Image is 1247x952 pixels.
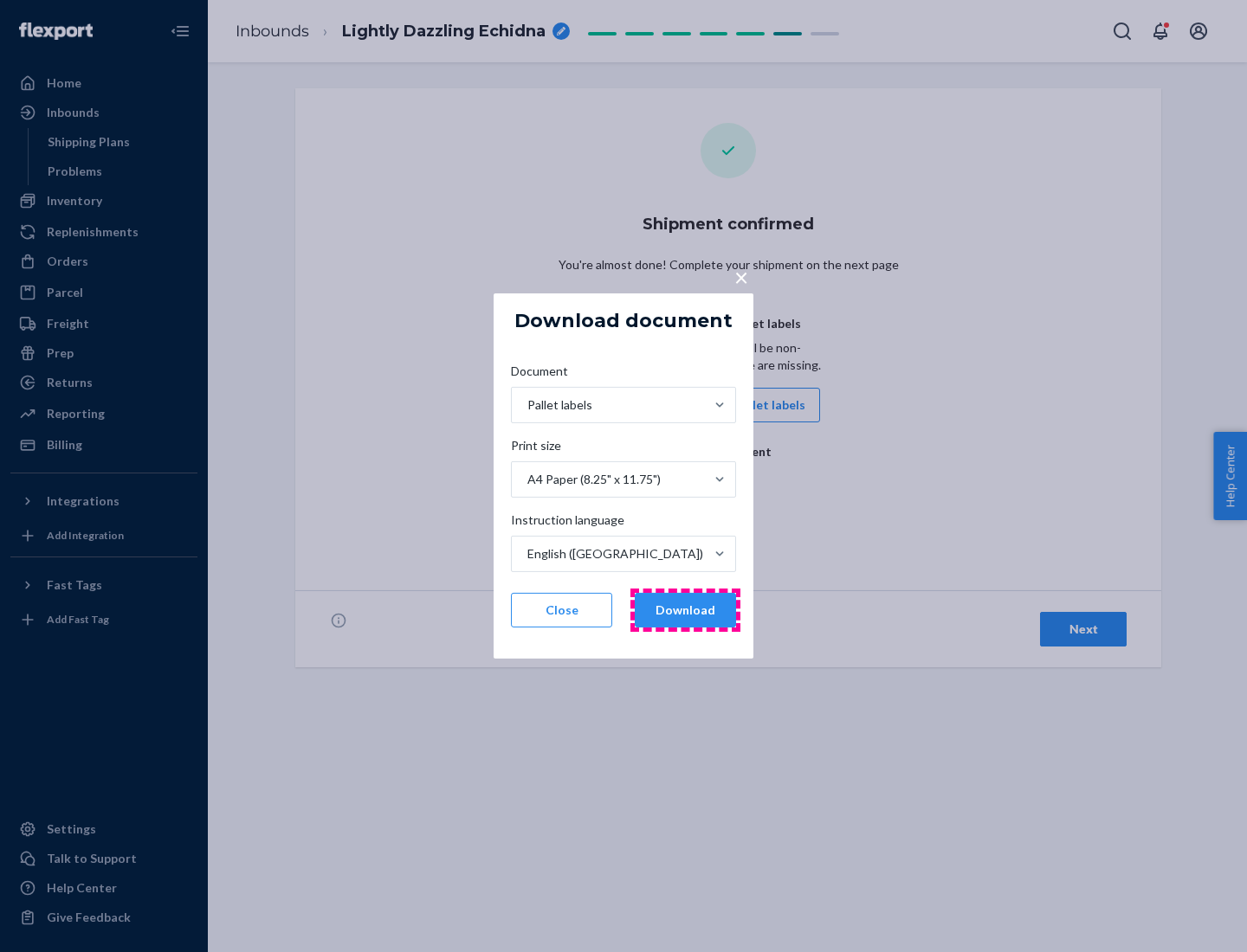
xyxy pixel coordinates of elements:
[734,262,748,292] span: ×
[511,363,568,387] span: Document
[511,593,612,627] button: Close
[526,471,527,488] input: Print sizeA4 Paper (8.25" x 11.75")
[514,311,733,331] h5: Download document
[527,471,661,488] div: A4 Paper (8.25" x 11.75")
[527,545,703,563] div: English ([GEOGRAPHIC_DATA])
[635,593,736,627] button: Download
[526,545,527,563] input: Instruction languageEnglish ([GEOGRAPHIC_DATA])
[526,396,527,414] input: DocumentPallet labels
[511,511,624,536] span: Instruction language
[511,437,561,461] span: Print size
[527,396,592,414] div: Pallet labels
